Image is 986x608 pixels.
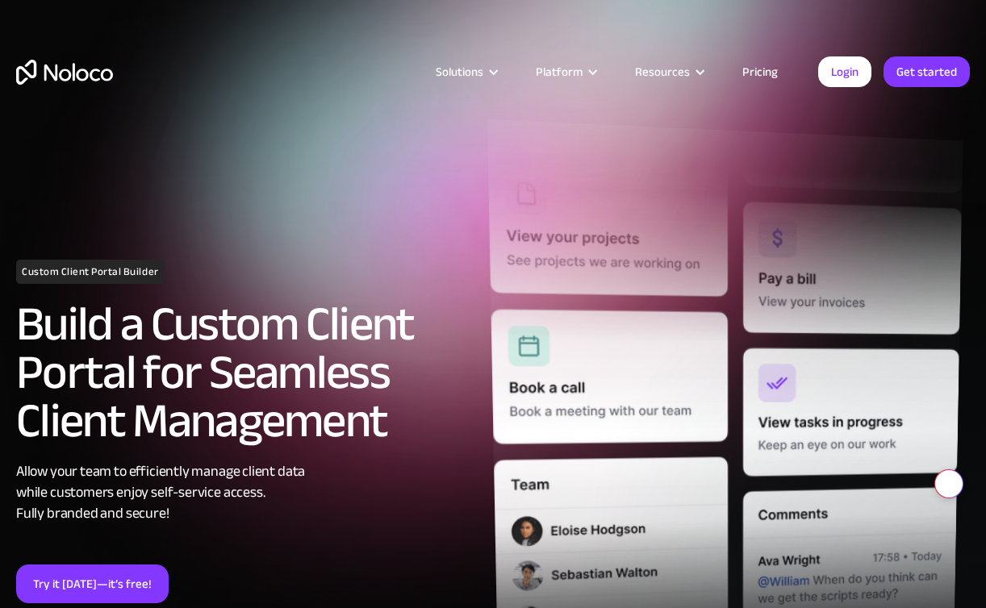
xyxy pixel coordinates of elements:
div: Resources [615,61,722,82]
div: Platform [536,61,583,82]
a: Pricing [722,61,798,82]
h1: Custom Client Portal Builder [16,260,165,284]
a: Login [818,56,871,87]
div: Solutions [416,61,516,82]
div: Resources [635,61,690,82]
div: Platform [516,61,615,82]
h2: Build a Custom Client Portal for Seamless Client Management [16,300,485,445]
div: Solutions [436,61,483,82]
a: Try it [DATE]—it’s free! [16,564,169,603]
a: Get started [884,56,970,87]
div: Allow your team to efficiently manage client data while customers enjoy self-service access. Full... [16,461,485,524]
a: home [16,60,113,85]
